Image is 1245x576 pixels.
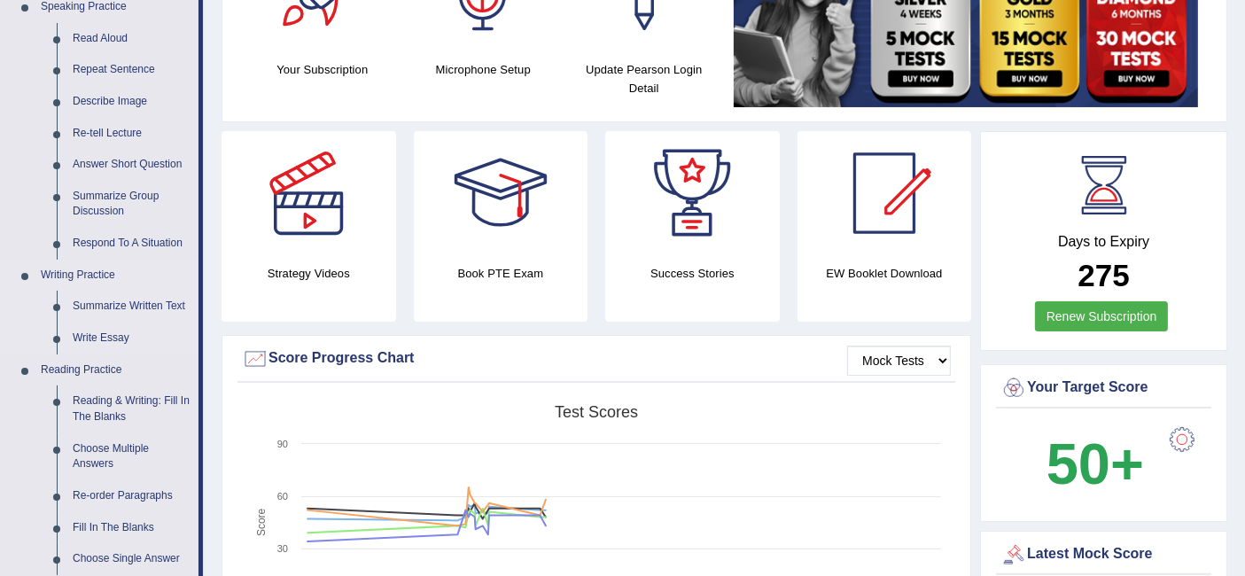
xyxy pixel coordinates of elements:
[605,264,780,283] h4: Success Stories
[251,60,394,79] h4: Your Subscription
[1047,432,1144,496] b: 50+
[1000,234,1207,250] h4: Days to Expiry
[65,512,198,544] a: Fill In The Blanks
[277,543,288,554] text: 30
[1078,258,1129,292] b: 275
[65,86,198,118] a: Describe Image
[572,60,716,97] h4: Update Pearson Login Detail
[242,346,951,372] div: Score Progress Chart
[65,291,198,323] a: Summarize Written Text
[65,480,198,512] a: Re-order Paragraphs
[65,54,198,86] a: Repeat Sentence
[65,181,198,228] a: Summarize Group Discussion
[222,264,396,283] h4: Strategy Videos
[412,60,556,79] h4: Microphone Setup
[277,491,288,502] text: 60
[555,403,638,421] tspan: Test scores
[277,439,288,449] text: 90
[65,118,198,150] a: Re-tell Lecture
[65,543,198,575] a: Choose Single Answer
[65,433,198,480] a: Choose Multiple Answers
[65,385,198,432] a: Reading & Writing: Fill In The Blanks
[65,149,198,181] a: Answer Short Question
[1035,301,1169,331] a: Renew Subscription
[33,260,198,292] a: Writing Practice
[798,264,972,283] h4: EW Booklet Download
[1000,375,1207,401] div: Your Target Score
[65,228,198,260] a: Respond To A Situation
[414,264,588,283] h4: Book PTE Exam
[65,323,198,354] a: Write Essay
[255,508,268,536] tspan: Score
[1000,541,1207,568] div: Latest Mock Score
[65,23,198,55] a: Read Aloud
[33,354,198,386] a: Reading Practice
